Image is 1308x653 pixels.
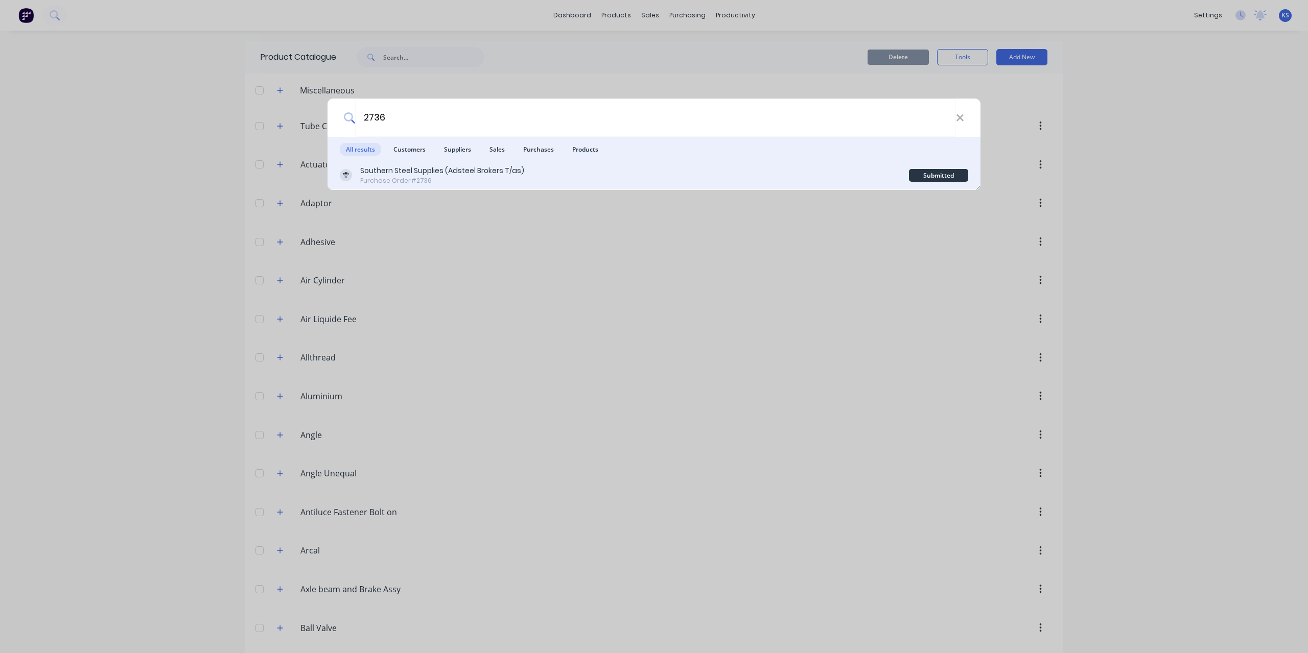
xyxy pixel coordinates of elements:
[566,143,604,156] span: Products
[340,143,381,156] span: All results
[360,165,524,176] div: Southern Steel Supplies (Adsteel Brokers T/as)
[483,143,511,156] span: Sales
[909,169,968,182] div: Submitted
[360,176,524,185] div: Purchase Order #2736
[438,143,477,156] span: Suppliers
[517,143,560,156] span: Purchases
[387,143,432,156] span: Customers
[355,99,956,137] input: Start typing a customer or supplier name to create a new order...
